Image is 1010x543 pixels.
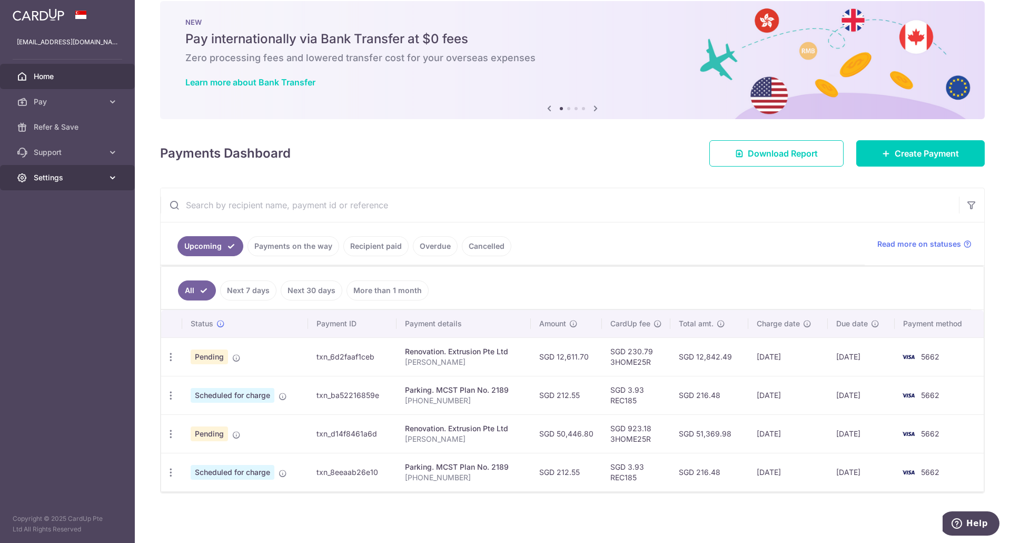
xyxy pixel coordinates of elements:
a: Next 7 days [220,280,276,300]
img: Bank transfer banner [160,1,985,119]
a: All [178,280,216,300]
td: SGD 216.48 [670,453,748,491]
span: 5662 [921,468,939,477]
td: SGD 12,611.70 [531,337,602,376]
th: Payment ID [308,310,397,337]
a: Overdue [413,236,458,256]
span: Scheduled for charge [191,388,274,403]
p: [PERSON_NAME] [405,357,522,367]
span: Home [34,71,103,82]
a: Next 30 days [281,280,342,300]
span: 5662 [921,391,939,400]
span: Read more on statuses [877,239,961,249]
a: Payments on the way [247,236,339,256]
a: Create Payment [856,140,985,167]
iframe: Opens a widget where you can find more information [943,511,999,538]
span: Pay [34,96,103,107]
span: Status [191,318,213,329]
span: Download Report [748,147,818,160]
h5: Pay internationally via Bank Transfer at $0 fees [185,31,959,47]
img: Bank Card [898,466,919,479]
input: Search by recipient name, payment id or reference [161,188,959,222]
td: SGD 212.55 [531,453,602,491]
a: More than 1 month [346,280,429,300]
th: Payment details [397,310,531,337]
td: SGD 12,842.49 [670,337,748,376]
td: [DATE] [748,337,828,376]
h6: Zero processing fees and lowered transfer cost for your overseas expenses [185,52,959,64]
td: SGD 230.79 3HOME25R [602,337,670,376]
td: txn_6d2faaf1ceb [308,337,397,376]
span: Scheduled for charge [191,465,274,480]
td: SGD 51,369.98 [670,414,748,453]
a: Recipient paid [343,236,409,256]
td: SGD 3.93 REC185 [602,453,670,491]
p: [EMAIL_ADDRESS][DOMAIN_NAME] [17,37,118,47]
td: SGD 212.55 [531,376,602,414]
td: SGD 923.18 3HOME25R [602,414,670,453]
a: Upcoming [177,236,243,256]
p: [PERSON_NAME] [405,434,522,444]
a: Download Report [709,140,844,167]
p: NEW [185,18,959,26]
h4: Payments Dashboard [160,144,291,163]
span: Support [34,147,103,158]
span: 5662 [921,429,939,438]
div: Parking. MCST Plan No. 2189 [405,385,522,395]
td: [DATE] [748,453,828,491]
span: Settings [34,172,103,183]
span: Amount [539,318,566,329]
p: [PHONE_NUMBER] [405,472,522,483]
td: [DATE] [828,414,895,453]
td: [DATE] [748,414,828,453]
span: Due date [836,318,868,329]
span: Pending [191,350,228,364]
img: Bank Card [898,428,919,440]
a: Cancelled [462,236,511,256]
div: Renovation. Extrusion Pte Ltd [405,346,522,357]
a: Learn more about Bank Transfer [185,77,315,88]
span: Refer & Save [34,122,103,132]
td: SGD 50,446.80 [531,414,602,453]
span: Pending [191,426,228,441]
img: CardUp [13,8,64,21]
td: [DATE] [828,453,895,491]
span: CardUp fee [610,318,650,329]
td: [DATE] [828,337,895,376]
th: Payment method [895,310,984,337]
td: [DATE] [828,376,895,414]
td: [DATE] [748,376,828,414]
p: [PHONE_NUMBER] [405,395,522,406]
div: Parking. MCST Plan No. 2189 [405,462,522,472]
span: 5662 [921,352,939,361]
td: SGD 3.93 REC185 [602,376,670,414]
td: txn_8eeaab26e10 [308,453,397,491]
div: Renovation. Extrusion Pte Ltd [405,423,522,434]
span: Total amt. [679,318,714,329]
td: txn_ba52216859e [308,376,397,414]
td: SGD 216.48 [670,376,748,414]
a: Read more on statuses [877,239,972,249]
img: Bank Card [898,389,919,402]
td: txn_d14f8461a6d [308,414,397,453]
img: Bank Card [898,351,919,363]
span: Charge date [757,318,800,329]
span: Create Payment [895,147,959,160]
